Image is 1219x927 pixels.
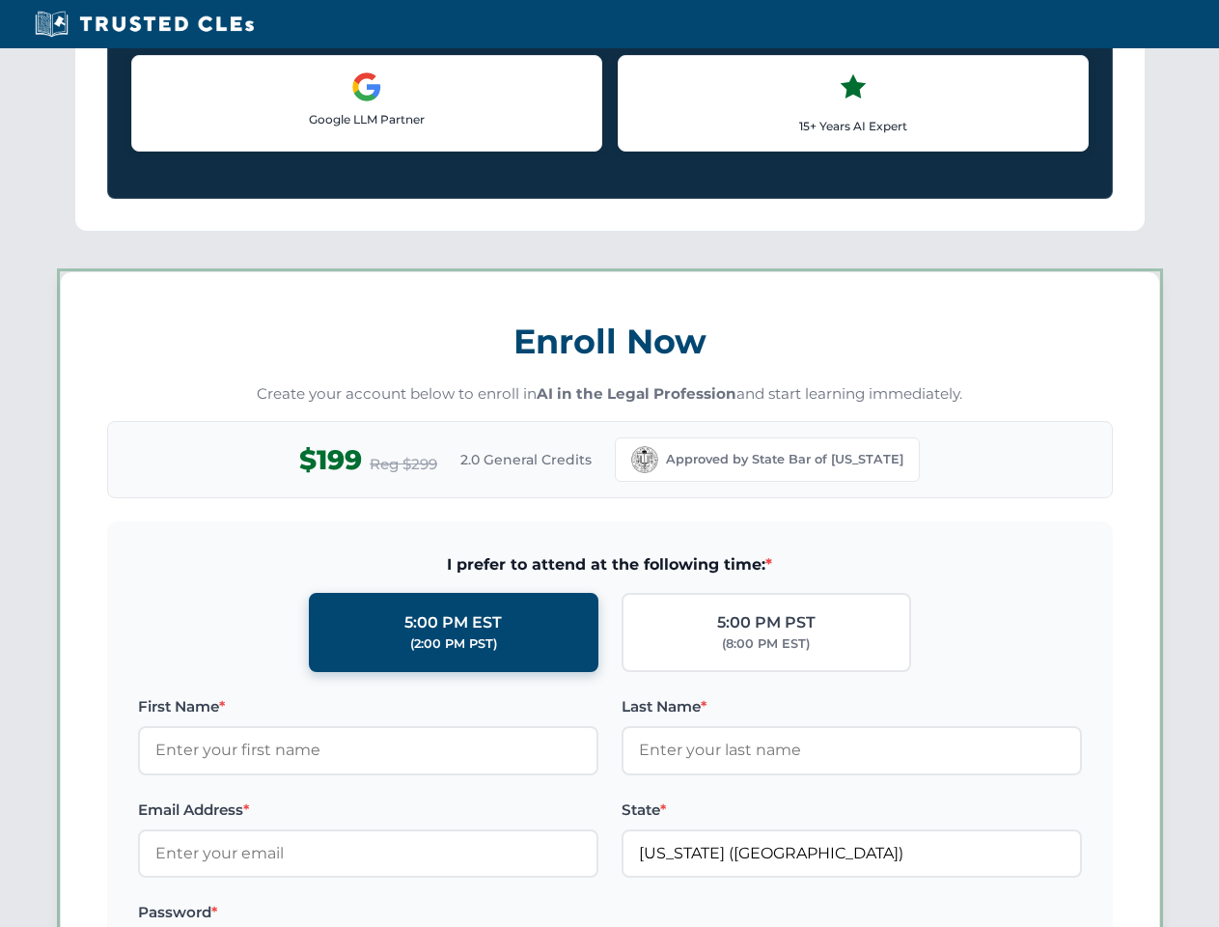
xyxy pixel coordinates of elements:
div: (2:00 PM PST) [410,634,497,654]
img: Google [351,71,382,102]
p: Google LLM Partner [148,110,586,128]
strong: AI in the Legal Profession [537,384,736,403]
div: (8:00 PM EST) [722,634,810,654]
label: First Name [138,695,598,718]
label: State [622,799,1082,822]
span: Reg $299 [370,453,437,476]
span: $199 [299,438,362,482]
span: Approved by State Bar of [US_STATE] [666,450,903,469]
input: Enter your email [138,829,598,878]
div: 5:00 PM EST [404,610,502,635]
label: Last Name [622,695,1082,718]
p: 15+ Years AI Expert [634,117,1072,135]
h3: Enroll Now [107,311,1113,372]
span: 2.0 General Credits [460,449,592,470]
input: California (CA) [622,829,1082,878]
img: California Bar [631,446,658,473]
input: Enter your last name [622,726,1082,774]
div: 5:00 PM PST [717,610,816,635]
input: Enter your first name [138,726,598,774]
label: Email Address [138,799,598,822]
label: Password [138,901,598,924]
p: Create your account below to enroll in and start learning immediately. [107,383,1113,406]
span: I prefer to attend at the following time: [138,552,1082,577]
img: Trusted CLEs [29,10,260,39]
